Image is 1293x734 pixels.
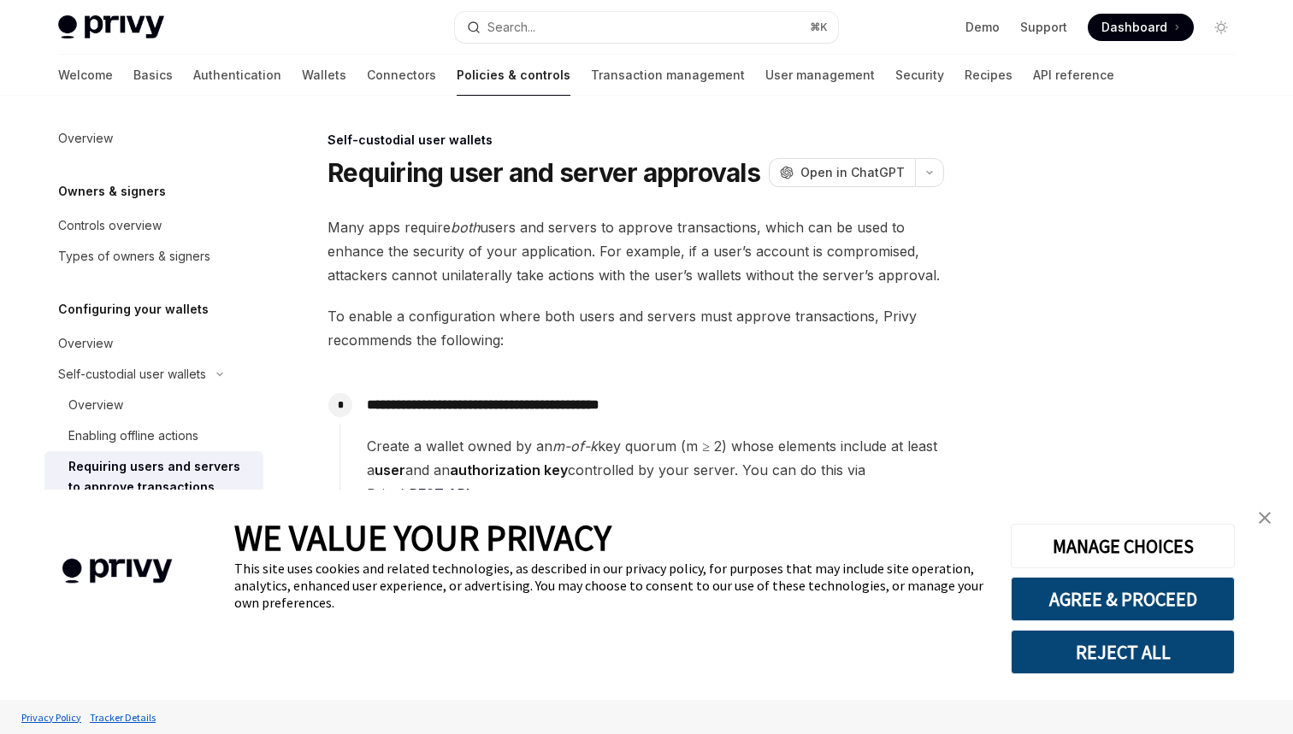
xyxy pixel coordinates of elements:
[234,560,985,611] div: This site uses cookies and related technologies, as described in our privacy policy, for purposes...
[58,55,113,96] a: Welcome
[1248,501,1282,535] a: close banner
[1020,19,1067,36] a: Support
[44,210,263,241] a: Controls overview
[58,364,206,385] div: Self-custodial user wallets
[328,157,760,188] h1: Requiring user and server approvals
[58,215,162,236] div: Controls overview
[58,15,164,39] img: light logo
[552,437,598,455] em: m-of-k
[193,55,281,96] a: Authentication
[328,215,944,287] span: Many apps require users and servers to approve transactions, which can be used to enhance the sec...
[68,426,198,446] div: Enabling offline actions
[367,55,436,96] a: Connectors
[800,164,905,181] span: Open in ChatGPT
[44,328,263,359] a: Overview
[133,55,173,96] a: Basics
[44,451,263,502] a: Requiring users and servers to approve transactions
[765,55,875,96] a: User management
[810,21,828,34] span: ⌘ K
[1088,14,1194,41] a: Dashboard
[58,181,166,202] h5: Owners & signers
[965,55,1013,96] a: Recipes
[1011,577,1235,621] button: AGREE & PROCEED
[455,12,838,43] button: Open search
[17,702,86,732] a: Privacy Policy
[487,17,535,38] div: Search...
[44,123,263,154] a: Overview
[26,534,209,608] img: company logo
[58,246,210,267] div: Types of owners & signers
[58,128,113,149] div: Overview
[328,304,944,352] span: To enable a configuration where both users and servers must approve transactions, Privy recommend...
[1011,524,1235,568] button: MANAGE CHOICES
[769,158,915,187] button: Open in ChatGPT
[1011,630,1235,674] button: REJECT ALL
[1207,14,1235,41] button: Toggle dark mode
[451,219,480,236] em: both
[450,461,568,479] strong: authorization key
[44,420,263,451] a: Enabling offline actions
[58,333,113,354] div: Overview
[367,434,943,506] span: Create a wallet owned by an key quorum (m ≥ 2) whose elements include at least a and an controlle...
[234,515,611,560] span: WE VALUE YOUR PRIVACY
[44,390,263,420] a: Overview
[68,456,253,497] div: Requiring users and servers to approve transactions
[965,19,1000,36] a: Demo
[591,55,745,96] a: Transaction management
[1101,19,1167,36] span: Dashboard
[302,55,346,96] a: Wallets
[68,395,123,415] div: Overview
[44,241,263,272] a: Types of owners & signers
[1033,55,1114,96] a: API reference
[86,702,160,732] a: Tracker Details
[375,461,405,479] strong: user
[895,55,944,96] a: Security
[328,132,944,149] div: Self-custodial user wallets
[1259,512,1271,524] img: close banner
[457,55,570,96] a: Policies & controls
[410,485,469,503] a: REST API
[58,299,209,320] h5: Configuring your wallets
[44,359,263,390] button: Toggle Self-custodial user wallets section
